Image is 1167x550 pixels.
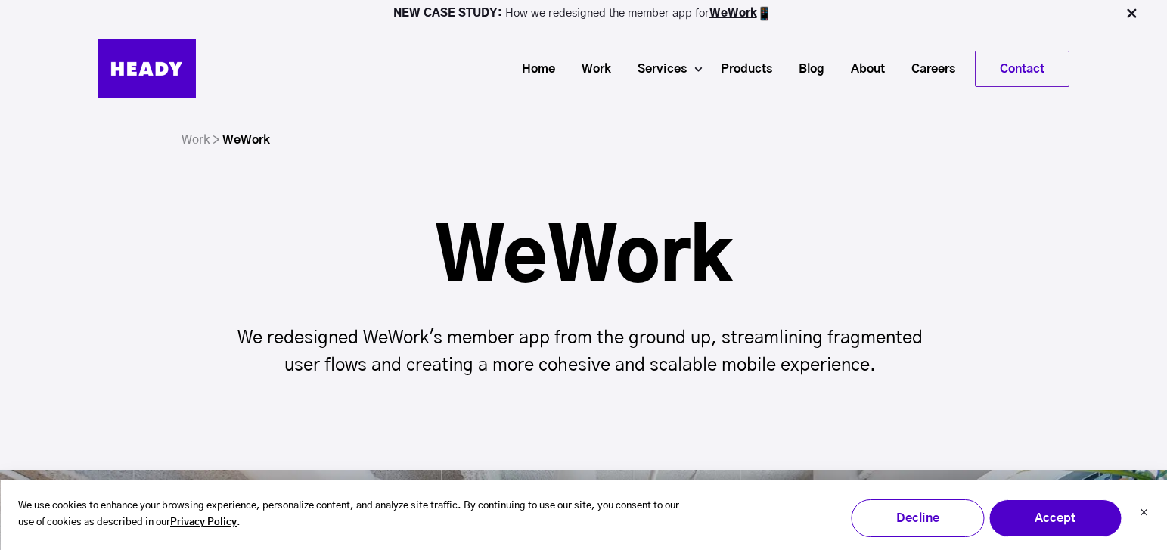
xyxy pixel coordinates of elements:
a: Careers [892,55,963,83]
button: Accept [989,499,1122,537]
a: Home [503,55,563,83]
h1: WeWork [224,223,944,296]
button: Dismiss cookie banner [1139,506,1148,522]
a: Work > [182,134,219,146]
img: Close Bar [1124,6,1139,21]
strong: NEW CASE STUDY: [393,8,505,19]
li: WeWork [222,129,270,151]
p: How we redesigned the member app for [7,6,1160,21]
div: Navigation Menu [211,51,1069,87]
a: Work [563,55,619,83]
a: Privacy Policy [170,514,237,532]
a: Products [702,55,780,83]
p: We use cookies to enhance your browsing experience, personalize content, and analyze site traffic... [18,498,682,533]
a: WeWork [709,8,757,19]
a: Contact [976,51,1069,86]
a: Blog [780,55,832,83]
img: app emoji [757,6,772,21]
p: We redesigned WeWork's member app from the ground up, streamlining fragmented user flows and crea... [224,325,944,379]
button: Decline [851,499,984,537]
img: Heady_Logo_Web-01 (1) [98,39,196,98]
a: About [832,55,892,83]
a: Services [619,55,694,83]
